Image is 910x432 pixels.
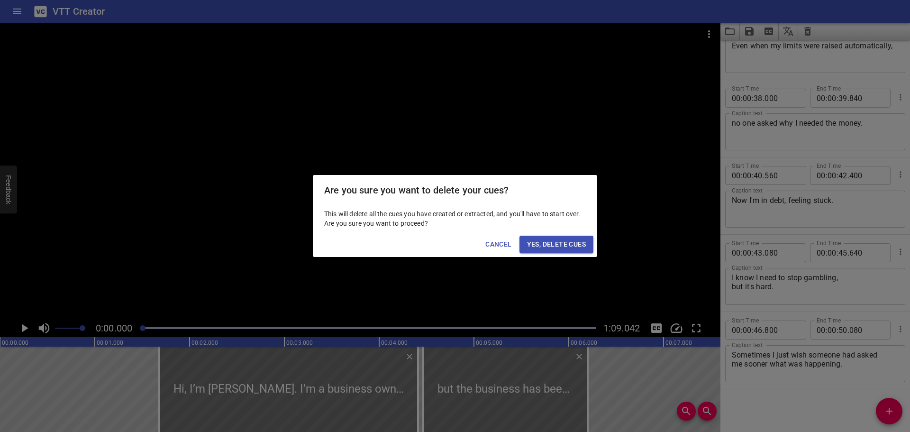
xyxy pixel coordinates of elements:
span: Cancel [485,239,511,250]
div: This will delete all the cues you have created or extracted, and you'll have to start over. Are y... [313,205,597,232]
h2: Are you sure you want to delete your cues? [324,183,586,198]
button: Yes, Delete Cues [519,236,593,253]
span: Yes, Delete Cues [527,239,586,250]
button: Cancel [482,236,515,253]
